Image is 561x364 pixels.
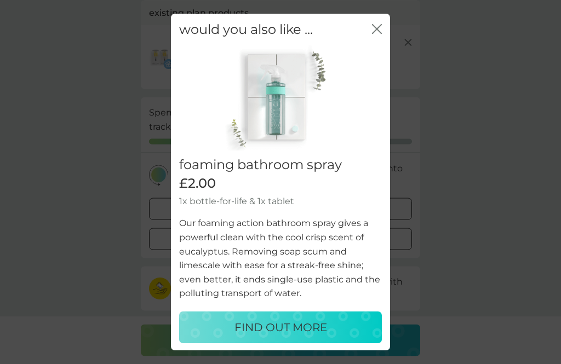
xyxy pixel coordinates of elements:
[179,158,382,174] h2: foaming bathroom spray
[179,217,382,301] p: Our foaming action bathroom spray gives a powerful clean with the cool crisp scent of eucalyptus....
[234,319,327,337] p: FIND OUT MORE
[179,194,382,209] p: 1x bottle-for-life & 1x tablet
[372,24,382,36] button: close
[179,22,313,38] h2: would you also like ...
[179,312,382,344] button: FIND OUT MORE
[179,176,216,192] span: £2.00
